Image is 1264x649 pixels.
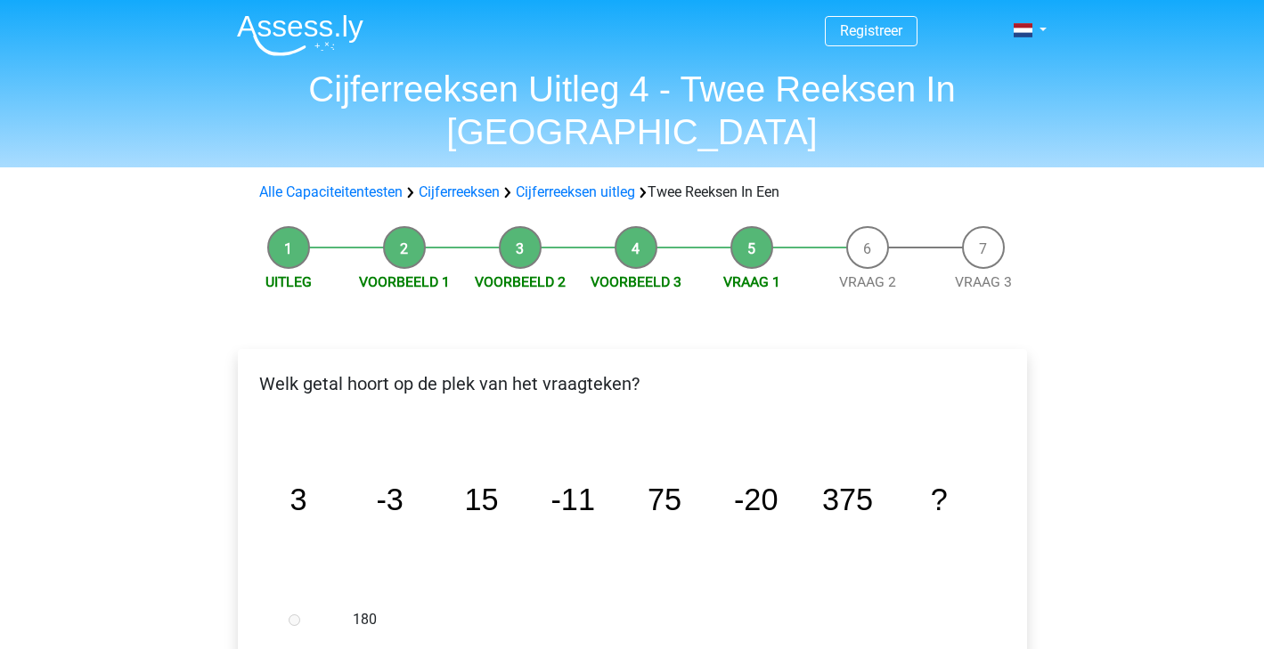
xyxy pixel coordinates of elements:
a: Vraag 1 [723,273,780,290]
a: Voorbeeld 1 [359,273,450,290]
tspan: -3 [376,483,403,516]
a: Cijferreeksen [419,183,500,200]
a: Alle Capaciteitentesten [259,183,403,200]
tspan: -20 [733,483,778,516]
tspan: -11 [550,483,595,516]
h1: Cijferreeksen Uitleg 4 - Twee Reeksen In [GEOGRAPHIC_DATA] [223,68,1042,153]
tspan: 3 [289,483,306,516]
tspan: ? [930,483,947,516]
img: Assessly [237,14,363,56]
a: Voorbeeld 3 [591,273,681,290]
a: Vraag 2 [839,273,896,290]
div: Twee Reeksen In Een [252,182,1013,203]
tspan: 15 [464,483,498,516]
a: Voorbeeld 2 [475,273,566,290]
tspan: 75 [647,483,681,516]
a: Vraag 3 [955,273,1012,290]
tspan: 375 [821,483,872,516]
a: Registreer [840,22,902,39]
label: 180 [353,609,969,630]
a: Uitleg [265,273,312,290]
a: Cijferreeksen uitleg [516,183,635,200]
p: Welk getal hoort op de plek van het vraagteken? [252,370,1013,397]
